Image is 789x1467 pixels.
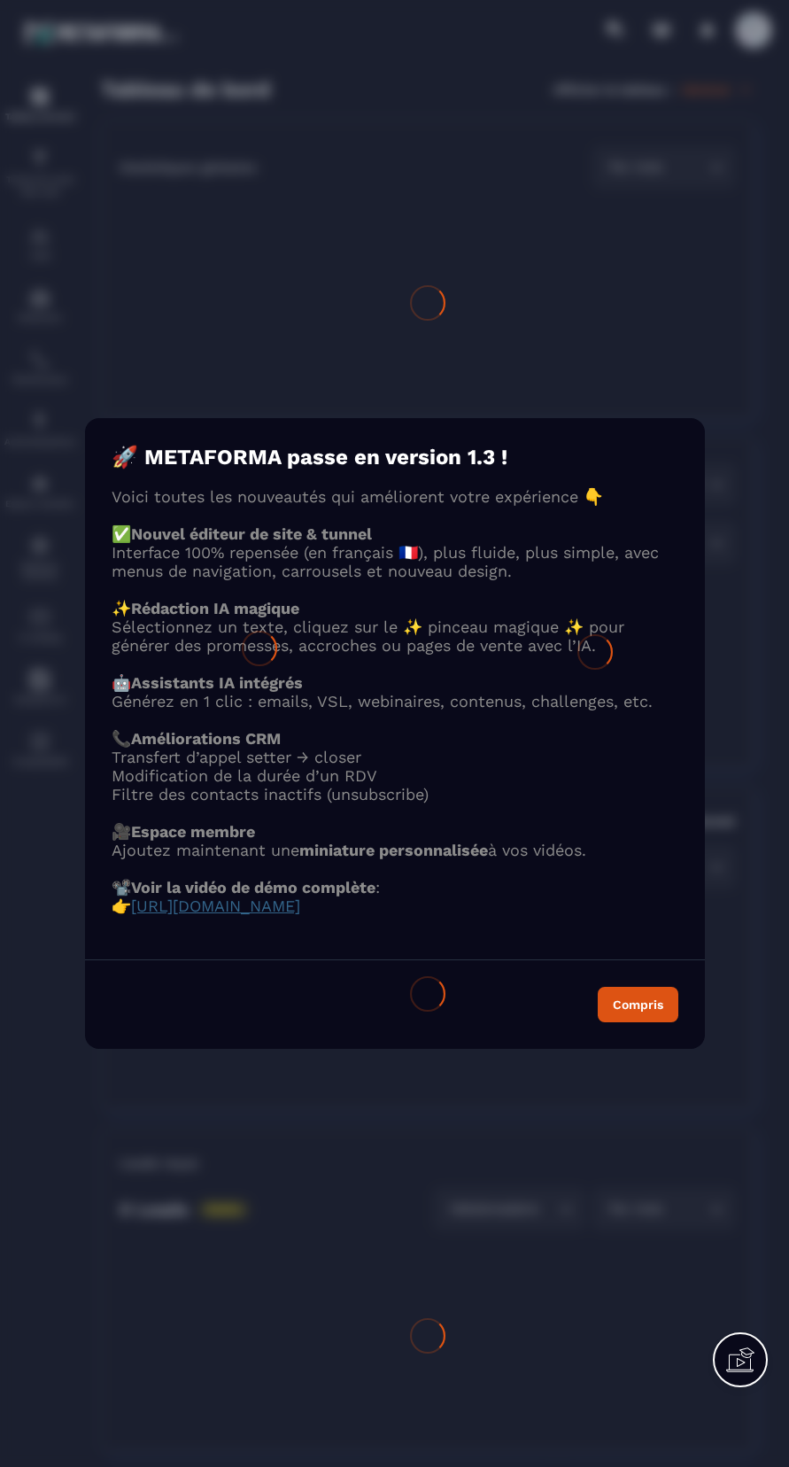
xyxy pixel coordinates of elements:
[112,599,678,617] p: ✨
[112,524,678,543] p: ✅
[112,822,678,841] p: 🎥
[112,748,678,766] li: Transfert d’appel setter → closer
[112,617,678,655] p: Sélectionnez un texte, cliquez sur le ✨ pinceau magique ✨ pour générer des promesses, accroches o...
[131,896,300,915] a: [URL][DOMAIN_NAME]
[112,896,678,915] p: 👉
[112,729,678,748] p: 📞
[299,841,488,859] strong: miniature personnalisée
[112,673,678,692] p: 🤖
[112,785,678,803] li: Filtre des contacts inactifs (unsubscribe)
[131,822,255,841] strong: Espace membre
[112,766,678,785] li: Modification de la durée d’un RDV
[112,543,678,580] p: Interface 100% repensée (en français 🇫🇷), plus fluide, plus simple, avec menus de navigation, car...
[112,692,678,710] p: Générez en 1 clic : emails, VSL, webinaires, contenus, challenges, etc.
[131,878,375,896] strong: Voir la vidéo de démo complète
[112,487,678,506] p: Voici toutes les nouveautés qui améliorent votre expérience 👇
[131,524,372,543] strong: Nouvel éditeur de site & tunnel
[112,445,678,470] h4: 🚀 METAFORMA passe en version 1.3 !
[112,841,678,859] p: Ajoutez maintenant une à vos vidéos.
[112,878,678,896] p: 📽️ :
